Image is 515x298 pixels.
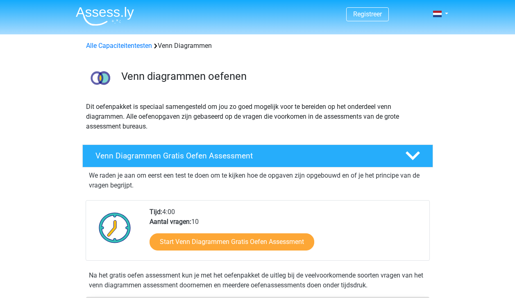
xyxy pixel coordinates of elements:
p: Dit oefenpakket is speciaal samengesteld om jou zo goed mogelijk voor te bereiden op het onderdee... [86,102,429,131]
a: Start Venn Diagrammen Gratis Oefen Assessment [150,233,314,251]
div: 4:00 10 [143,207,429,260]
a: Venn Diagrammen Gratis Oefen Assessment [79,144,436,167]
h4: Venn Diagrammen Gratis Oefen Assessment [95,151,392,160]
img: venn diagrammen [83,61,118,95]
h3: Venn diagrammen oefenen [121,70,427,83]
a: Alle Capaciteitentesten [86,42,152,50]
div: Venn Diagrammen [83,41,433,51]
div: Na het gratis oefen assessment kun je met het oefenpakket de uitleg bij de veelvoorkomende soorte... [86,271,430,290]
img: Assessly [76,7,134,26]
a: Registreer [353,10,382,18]
b: Tijd: [150,208,162,216]
img: Klok [94,207,136,248]
p: We raden je aan om eerst een test te doen om te kijken hoe de opgaven zijn opgebouwd en of je het... [89,171,427,190]
b: Aantal vragen: [150,218,191,226]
